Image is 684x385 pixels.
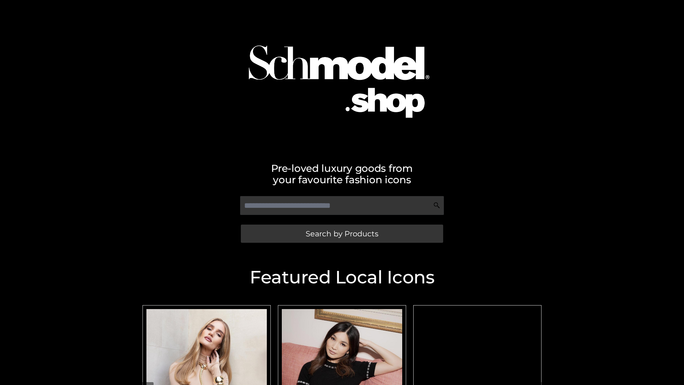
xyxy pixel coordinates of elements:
[139,268,545,286] h2: Featured Local Icons​
[306,230,378,237] span: Search by Products
[433,202,440,209] img: Search Icon
[139,163,545,185] h2: Pre-loved luxury goods from your favourite fashion icons
[241,225,443,243] a: Search by Products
